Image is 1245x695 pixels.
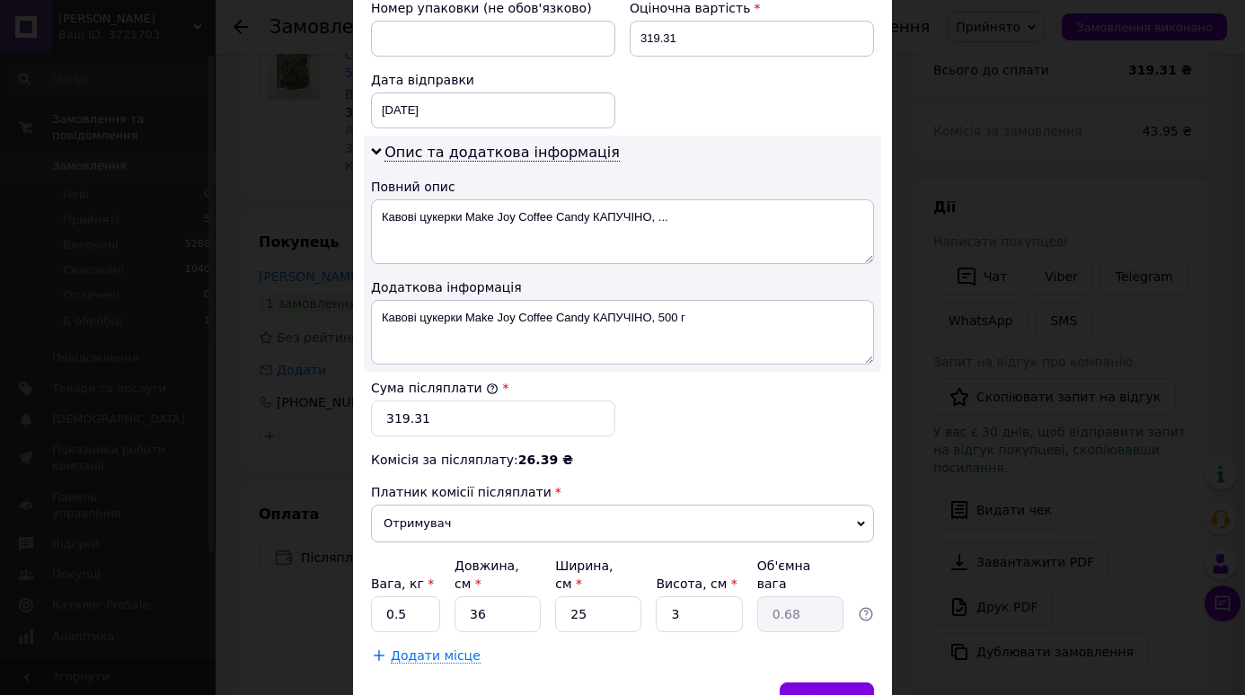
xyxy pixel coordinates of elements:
[518,453,573,467] span: 26.39 ₴
[384,144,620,162] span: Опис та додаткова інформація
[371,178,874,196] div: Повний опис
[371,381,499,395] label: Сума післяплати
[371,485,552,499] span: Платник комісії післяплати
[757,557,843,593] div: Об'ємна вага
[371,278,874,296] div: Додаткова інформація
[371,71,615,89] div: Дата відправки
[555,559,613,591] label: Ширина, см
[455,559,519,591] label: Довжина, см
[371,300,874,365] textarea: Кавові цукерки Make Joy Coffee Candy КАПУЧІНО, 500 г
[371,505,874,542] span: Отримувач
[371,199,874,264] textarea: Кавові цукерки Make Joy Coffee Candy КАПУЧІНО, ...
[371,576,434,591] label: Вага, кг
[371,451,874,469] div: Комісія за післяплату:
[391,648,481,664] span: Додати місце
[656,576,737,591] label: Висота, см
